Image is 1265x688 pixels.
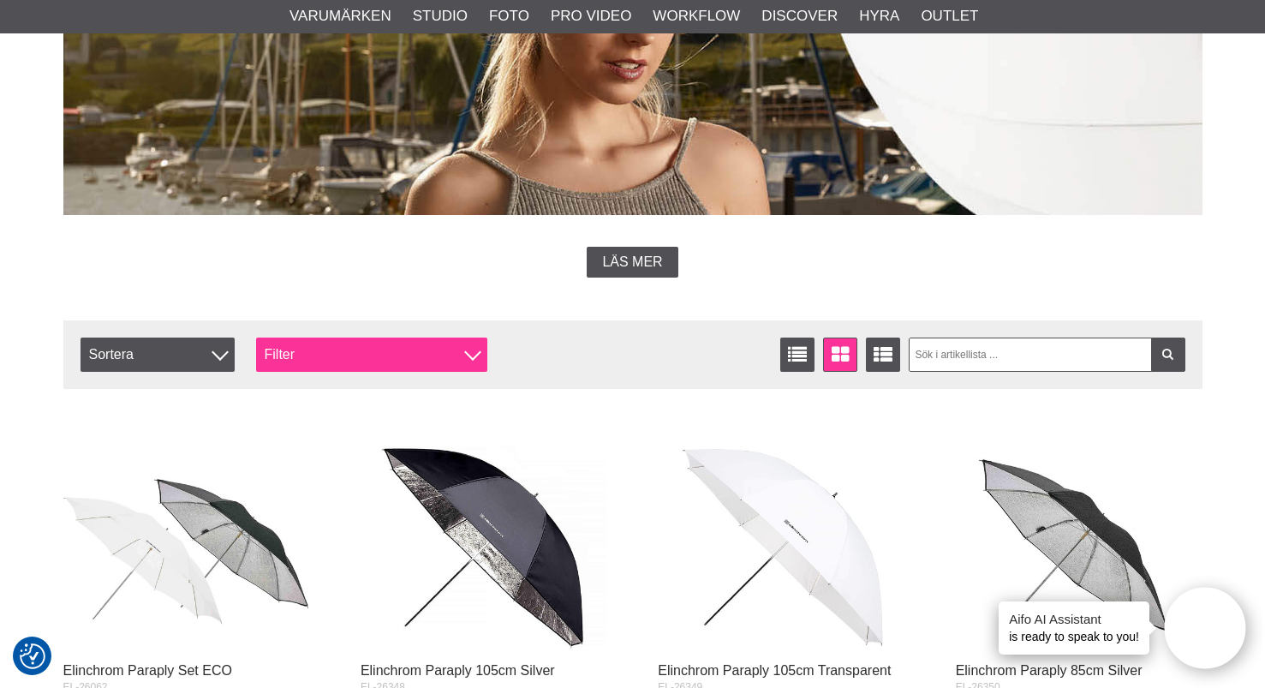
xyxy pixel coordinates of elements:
[551,5,631,27] a: Pro Video
[602,254,662,270] span: Läs mer
[81,338,235,372] span: Sortera
[63,406,310,653] img: Elinchrom Paraply Set ECO
[361,663,555,678] a: Elinchrom Paraply 105cm Silver
[780,338,814,372] a: Listvisning
[63,663,232,678] a: Elinchrom Paraply Set ECO
[658,663,891,678] a: Elinchrom Paraply 105cm Transparent
[761,5,838,27] a: Discover
[289,5,391,27] a: Varumärken
[823,338,857,372] a: Fönstervisning
[20,641,45,672] button: Samtyckesinställningar
[361,406,607,653] img: Elinchrom Paraply 105cm Silver
[859,5,899,27] a: Hyra
[20,643,45,669] img: Revisit consent button
[653,5,740,27] a: Workflow
[1009,610,1139,628] h4: Aifo AI Assistant
[658,406,904,653] img: Elinchrom Paraply 105cm Transparent
[413,5,468,27] a: Studio
[1151,338,1185,372] a: Filtrera
[256,338,487,372] div: Filter
[489,5,529,27] a: Foto
[956,663,1143,678] a: Elinchrom Paraply 85cm Silver
[866,338,900,372] a: Utökad listvisning
[921,5,978,27] a: Outlet
[909,338,1185,372] input: Sök i artikellista ...
[999,601,1149,655] div: is ready to speak to you!
[956,406,1202,653] img: Elinchrom Paraply 85cm Silver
